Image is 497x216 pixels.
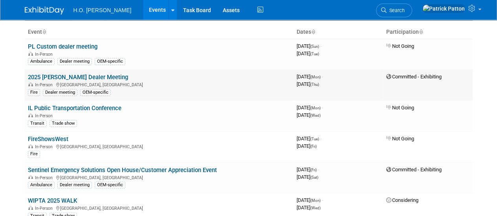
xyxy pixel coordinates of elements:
[95,182,125,189] div: OEM-specific
[310,206,321,210] span: (Wed)
[320,136,321,142] span: -
[311,29,315,35] a: Sort by Start Date
[95,58,125,65] div: OEM-specific
[383,25,473,39] th: Participation
[28,144,33,148] img: In-Person Event
[28,197,77,204] a: WIPTA 2025 WALK
[386,105,414,111] span: Not Going
[297,136,321,142] span: [DATE]
[322,105,323,111] span: -
[43,89,77,96] div: Dealer meeting
[386,43,414,49] span: Not Going
[386,197,418,203] span: Considering
[35,175,55,180] span: In-Person
[310,198,321,203] span: (Mon)
[297,105,323,111] span: [DATE]
[297,74,323,80] span: [DATE]
[28,136,68,143] a: FireShowsWest
[310,44,319,49] span: (Sun)
[28,120,47,127] div: Transit
[28,182,55,189] div: Ambulance
[297,143,317,149] span: [DATE]
[57,182,92,189] div: Dealer meeting
[322,197,323,203] span: -
[25,25,293,39] th: Event
[310,106,321,110] span: (Mon)
[35,113,55,118] span: In-Person
[42,29,46,35] a: Sort by Event Name
[35,144,55,149] span: In-Person
[50,120,77,127] div: Trade show
[28,82,33,86] img: In-Person Event
[297,43,321,49] span: [DATE]
[310,75,321,79] span: (Mon)
[386,136,414,142] span: Not Going
[310,113,321,118] span: (Wed)
[318,167,319,172] span: -
[28,58,55,65] div: Ambulance
[28,105,121,112] a: IL Public Transportation Conference
[73,7,132,13] span: H.O. [PERSON_NAME]
[28,175,33,179] img: In-Person Event
[293,25,383,39] th: Dates
[28,167,217,174] a: Sentinel Emergency Solutions Open House/Customer Appreciation Event
[310,168,317,172] span: (Fri)
[297,167,319,172] span: [DATE]
[297,197,323,203] span: [DATE]
[28,113,33,117] img: In-Person Event
[28,81,290,87] div: [GEOGRAPHIC_DATA], [GEOGRAPHIC_DATA]
[386,167,442,172] span: Committed - Exhibiting
[28,206,33,210] img: In-Person Event
[310,137,319,141] span: (Tue)
[297,81,319,87] span: [DATE]
[28,43,97,50] a: PL Custom dealer meeting
[297,51,319,56] span: [DATE]
[419,29,423,35] a: Sort by Participation Type
[386,74,442,80] span: Committed - Exhibiting
[310,175,318,180] span: (Sat)
[57,58,92,65] div: Dealer meeting
[310,82,319,87] span: (Thu)
[28,74,128,81] a: 2025 [PERSON_NAME] Dealer Meeting
[297,174,318,180] span: [DATE]
[28,174,290,180] div: [GEOGRAPHIC_DATA], [GEOGRAPHIC_DATA]
[28,143,290,149] div: [GEOGRAPHIC_DATA], [GEOGRAPHIC_DATA]
[297,205,321,211] span: [DATE]
[322,74,323,80] span: -
[28,89,40,96] div: Fire
[297,112,321,118] span: [DATE]
[376,4,412,17] a: Search
[35,82,55,87] span: In-Person
[28,151,40,158] div: Fire
[320,43,321,49] span: -
[28,205,290,211] div: [GEOGRAPHIC_DATA], [GEOGRAPHIC_DATA]
[310,52,319,56] span: (Tue)
[35,52,55,57] span: In-Person
[310,144,317,149] span: (Fri)
[80,89,111,96] div: OEM-specific
[35,206,55,211] span: In-Person
[387,7,405,13] span: Search
[422,4,465,13] img: Patrick Patton
[28,52,33,56] img: In-Person Event
[25,7,64,15] img: ExhibitDay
